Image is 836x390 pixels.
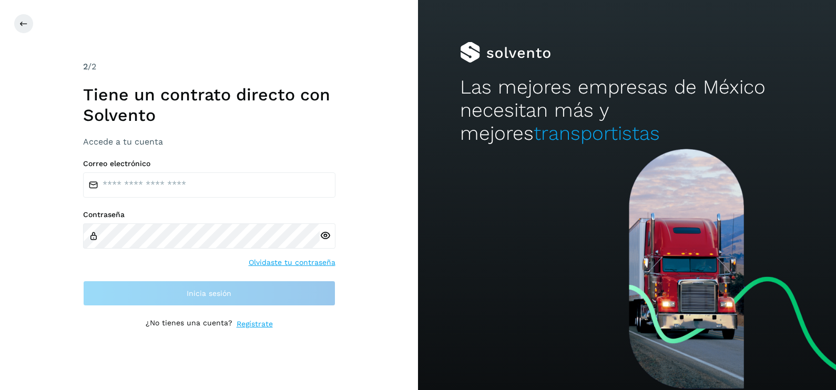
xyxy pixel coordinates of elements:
span: transportistas [534,122,660,145]
label: Correo electrónico [83,159,335,168]
h1: Tiene un contrato directo con Solvento [83,85,335,125]
label: Contraseña [83,210,335,219]
h2: Las mejores empresas de México necesitan más y mejores [460,76,794,146]
h3: Accede a tu cuenta [83,137,335,147]
button: Inicia sesión [83,281,335,306]
span: 2 [83,61,88,71]
p: ¿No tienes una cuenta? [146,319,232,330]
div: /2 [83,60,335,73]
a: Regístrate [237,319,273,330]
span: Inicia sesión [187,290,231,297]
a: Olvidaste tu contraseña [249,257,335,268]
